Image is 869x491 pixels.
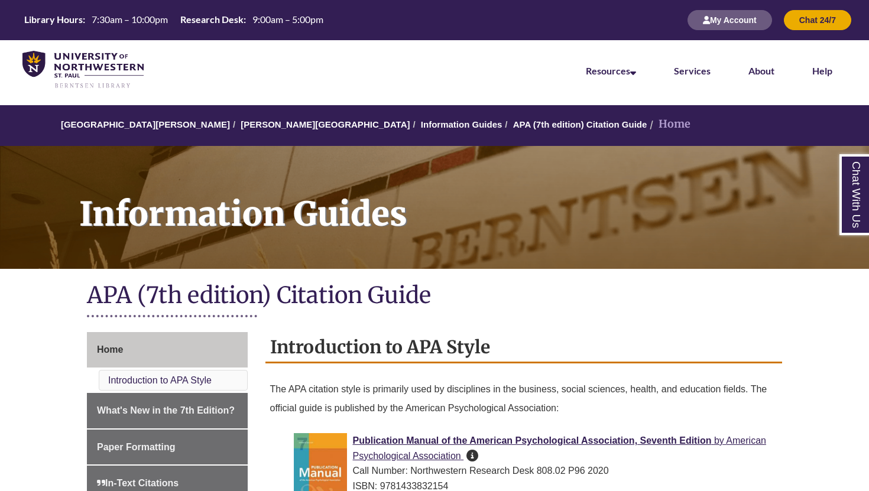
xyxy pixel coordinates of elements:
span: What's New in the 7th Edition? [97,405,235,415]
p: The APA citation style is primarily used by disciplines in the business, social sciences, health,... [270,375,778,422]
a: Hours Today [20,13,328,27]
a: Introduction to APA Style [108,375,212,385]
a: What's New in the 7th Edition? [87,393,248,428]
div: Call Number: Northwestern Research Desk 808.02 P96 2020 [294,463,773,479]
table: Hours Today [20,13,328,26]
span: 9:00am – 5:00pm [252,14,323,25]
h2: Introduction to APA Style [265,332,783,363]
a: Home [87,332,248,368]
a: Paper Formatting [87,430,248,465]
button: Chat 24/7 [784,10,851,30]
a: Publication Manual of the American Psychological Association, Seventh Edition by American Psychol... [353,435,766,461]
a: Services [674,65,711,76]
span: 7:30am – 10:00pm [92,14,168,25]
th: Research Desk: [176,13,248,26]
button: My Account [688,10,772,30]
span: Home [97,344,123,355]
a: My Account [688,15,772,25]
a: Help [812,65,832,76]
a: About [748,65,774,76]
span: Paper Formatting [97,442,175,452]
a: Chat 24/7 [784,15,851,25]
img: UNWSP Library Logo [22,51,144,89]
a: APA (7th edition) Citation Guide [513,119,647,129]
h1: APA (7th edition) Citation Guide [87,281,782,312]
th: Library Hours: [20,13,87,26]
a: [GEOGRAPHIC_DATA][PERSON_NAME] [61,119,230,129]
li: Home [647,116,690,133]
span: American Psychological Association [353,435,766,461]
a: [PERSON_NAME][GEOGRAPHIC_DATA] [241,119,410,129]
a: Resources [586,65,636,76]
h1: Information Guides [66,146,869,253]
a: Information Guides [421,119,502,129]
span: Publication Manual of the American Psychological Association, Seventh Edition [353,435,712,446]
span: In-Text Citations [97,478,179,488]
span: by [714,435,724,446]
